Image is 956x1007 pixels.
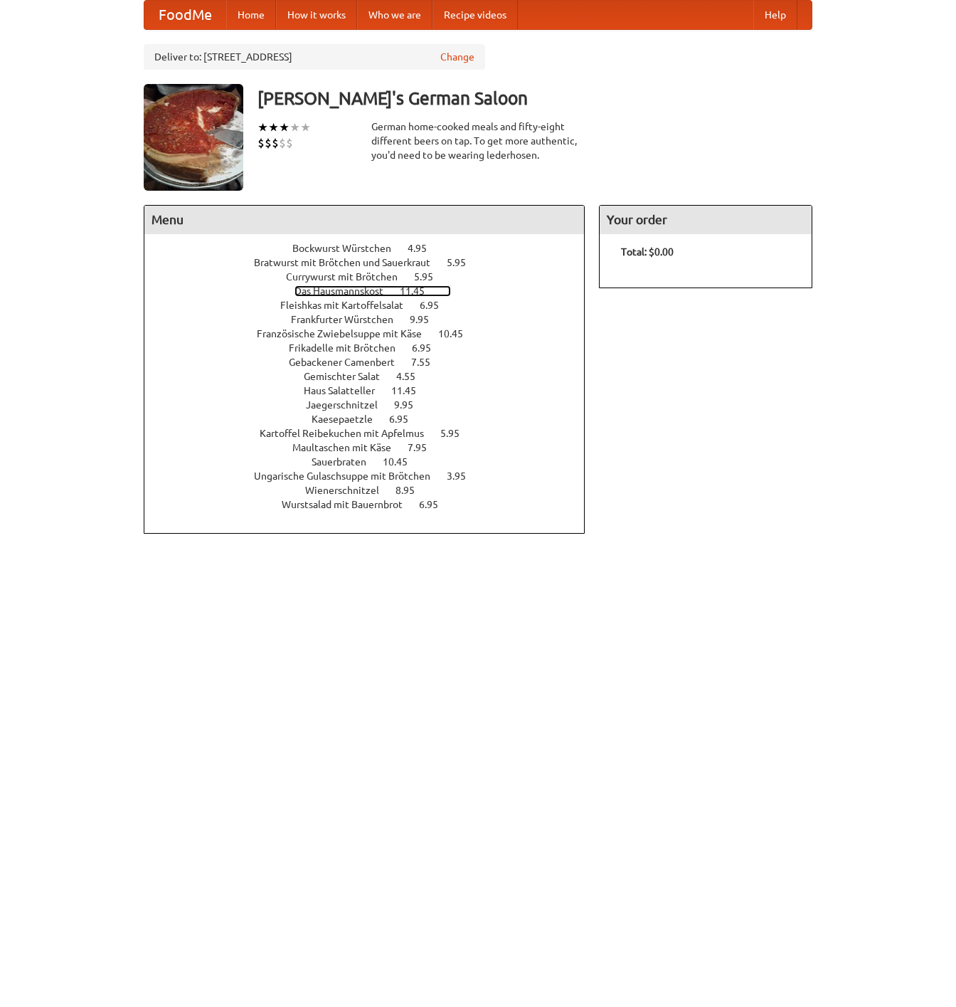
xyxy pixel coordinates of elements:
a: FoodMe [144,1,226,29]
a: Haus Salatteller 11.45 [304,385,442,396]
li: ★ [268,120,279,135]
span: 6.95 [420,300,453,311]
a: Gemischter Salat 4.55 [304,371,442,382]
li: ★ [279,120,290,135]
span: Gemischter Salat [304,371,394,382]
span: 6.95 [389,413,423,425]
span: Bockwurst Würstchen [292,243,405,254]
a: Bockwurst Würstchen 4.95 [292,243,453,254]
span: Jaegerschnitzel [306,399,392,411]
a: How it works [276,1,357,29]
li: $ [272,135,279,151]
span: Das Hausmannskost [294,285,398,297]
span: Maultaschen mit Käse [292,442,405,453]
li: $ [279,135,286,151]
span: Französische Zwiebelsuppe mit Käse [257,328,436,339]
div: German home-cooked meals and fifty-eight different beers on tap. To get more authentic, you'd nee... [371,120,585,162]
li: ★ [257,120,268,135]
span: 10.45 [438,328,477,339]
span: Bratwurst mit Brötchen und Sauerkraut [254,257,445,268]
img: angular.jpg [144,84,243,191]
span: 7.55 [411,357,445,368]
span: 4.95 [408,243,441,254]
span: 6.95 [419,499,452,510]
a: Sauerbraten 10.45 [312,456,434,468]
div: Deliver to: [STREET_ADDRESS] [144,44,485,70]
span: 5.95 [440,428,474,439]
span: 9.95 [410,314,443,325]
b: Total: $0.00 [621,246,674,258]
span: 11.45 [391,385,430,396]
a: Currywurst mit Brötchen 5.95 [286,271,460,283]
li: ★ [290,120,300,135]
a: Französische Zwiebelsuppe mit Käse 10.45 [257,328,489,339]
span: 7.95 [408,442,441,453]
a: Fleishkas mit Kartoffelsalat 6.95 [280,300,465,311]
span: Currywurst mit Brötchen [286,271,412,283]
span: 9.95 [394,399,427,411]
span: Wurstsalad mit Bauernbrot [282,499,417,510]
span: Frankfurter Würstchen [291,314,408,325]
span: 8.95 [395,485,429,496]
a: Help [753,1,797,29]
span: Gebackener Camenbert [289,357,409,368]
li: $ [265,135,272,151]
h4: Your order [600,206,812,234]
span: Wienerschnitzel [305,485,393,496]
li: $ [257,135,265,151]
span: 6.95 [412,342,445,354]
a: Maultaschen mit Käse 7.95 [292,442,453,453]
h3: [PERSON_NAME]'s German Saloon [257,84,812,112]
a: Gebackener Camenbert 7.55 [289,357,457,368]
a: Frankfurter Würstchen 9.95 [291,314,455,325]
span: Frikadelle mit Brötchen [289,342,410,354]
span: Kaesepaetzle [312,413,387,425]
li: $ [286,135,293,151]
span: 3.95 [447,470,480,482]
a: Recipe videos [432,1,518,29]
a: Ungarische Gulaschsuppe mit Brötchen 3.95 [254,470,492,482]
a: Wienerschnitzel 8.95 [305,485,441,496]
a: Home [226,1,276,29]
span: Kartoffel Reibekuchen mit Apfelmus [260,428,438,439]
a: Change [440,50,474,64]
a: Jaegerschnitzel 9.95 [306,399,440,411]
span: Ungarische Gulaschsuppe mit Brötchen [254,470,445,482]
span: 5.95 [414,271,447,283]
span: Haus Salatteller [304,385,389,396]
span: 11.45 [400,285,439,297]
span: 10.45 [383,456,422,468]
a: Wurstsalad mit Bauernbrot 6.95 [282,499,464,510]
a: Kaesepaetzle 6.95 [312,413,435,425]
span: 5.95 [447,257,480,268]
a: Kartoffel Reibekuchen mit Apfelmus 5.95 [260,428,486,439]
a: Bratwurst mit Brötchen und Sauerkraut 5.95 [254,257,492,268]
li: ★ [300,120,311,135]
h4: Menu [144,206,584,234]
span: Fleishkas mit Kartoffelsalat [280,300,418,311]
a: Das Hausmannskost 11.45 [294,285,451,297]
a: Frikadelle mit Brötchen 6.95 [289,342,457,354]
span: 4.55 [396,371,430,382]
span: Sauerbraten [312,456,381,468]
a: Who we are [357,1,432,29]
